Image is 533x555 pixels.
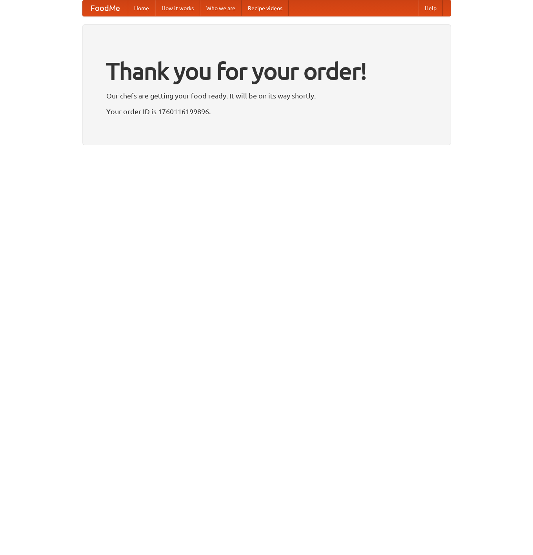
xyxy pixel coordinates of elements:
a: Recipe videos [242,0,289,16]
a: Who we are [200,0,242,16]
a: Home [128,0,155,16]
p: Your order ID is 1760116199896. [106,106,427,117]
p: Our chefs are getting your food ready. It will be on its way shortly. [106,90,427,102]
a: FoodMe [83,0,128,16]
h1: Thank you for your order! [106,52,427,90]
a: Help [418,0,443,16]
a: How it works [155,0,200,16]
